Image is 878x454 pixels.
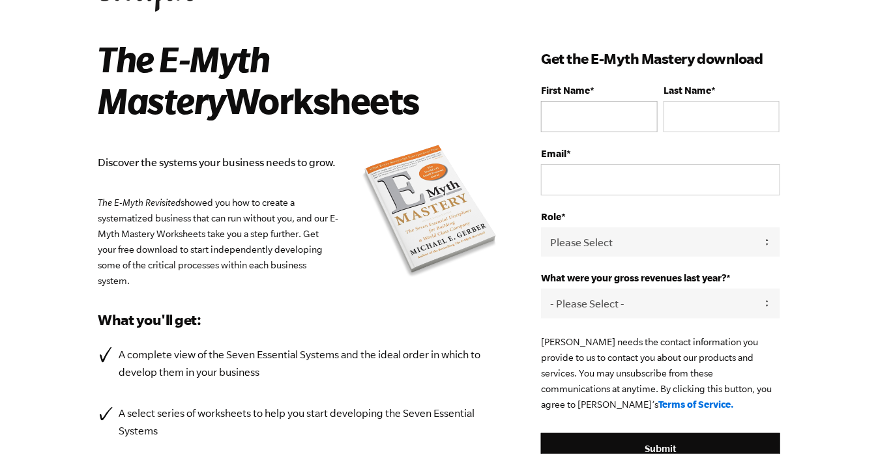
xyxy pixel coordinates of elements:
[813,391,878,454] iframe: Chat Widget
[541,211,561,222] span: Role
[541,148,566,159] span: Email
[541,48,780,69] h3: Get the E-Myth Mastery download
[541,272,726,283] span: What were your gross revenues last year?
[98,309,503,330] h3: What you'll get:
[119,346,503,381] p: A complete view of the Seven Essential Systems and the ideal order in which to develop them in yo...
[98,197,181,208] em: The E-Myth Revisited
[541,334,780,412] p: [PERSON_NAME] needs the contact information you provide to us to contact you about our products a...
[98,38,484,121] h2: Worksheets
[119,404,503,440] p: A select series of worksheets to help you start developing the Seven Essential Systems
[98,38,270,121] i: The E-Myth Mastery
[541,85,590,96] span: First Name
[664,85,711,96] span: Last Name
[658,399,734,410] a: Terms of Service.
[98,154,503,171] p: Discover the systems your business needs to grow.
[98,195,503,289] p: showed you how to create a systematized business that can run without you, and our E-Myth Mastery...
[359,142,502,283] img: emyth mastery book summary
